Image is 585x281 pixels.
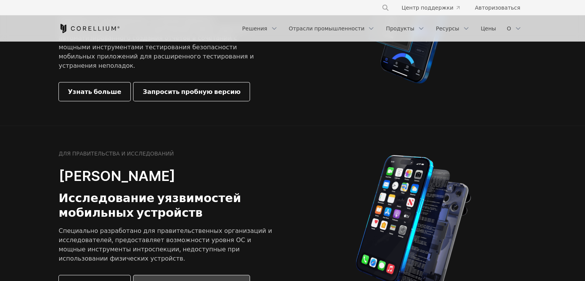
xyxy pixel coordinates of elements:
[475,4,520,11] font: Авторизоваться
[59,82,131,101] a: Узнать больше
[378,1,392,15] button: Поиск
[386,25,414,32] font: Продукты
[59,191,241,219] font: Исследование уязвимостей мобильных устройств
[59,24,120,33] a: Кореллиум Дом
[59,150,174,157] font: ДЛЯ ПРАВИТЕЛЬСТВА И ИССЛЕДОВАНИЙ
[481,25,496,32] font: Цены
[59,227,272,262] font: Специально разработано для правительственных организаций и исследователей, предоставляет возможно...
[68,88,122,95] font: Узнать больше
[436,25,459,32] font: Ресурсы
[133,82,250,101] a: Запросить пробную версию
[507,25,511,32] font: О
[143,88,240,95] font: Запросить пробную версию
[59,167,175,184] font: [PERSON_NAME]
[59,15,254,69] font: Команды по тестированию на проникновение и обеспечению безопасности приложений оценят простоту ав...
[402,4,453,11] font: Центр поддержки
[238,22,527,35] div: Меню навигации
[242,25,267,32] font: Решения
[372,1,526,15] div: Меню навигации
[289,25,365,32] font: Отрасли промышленности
